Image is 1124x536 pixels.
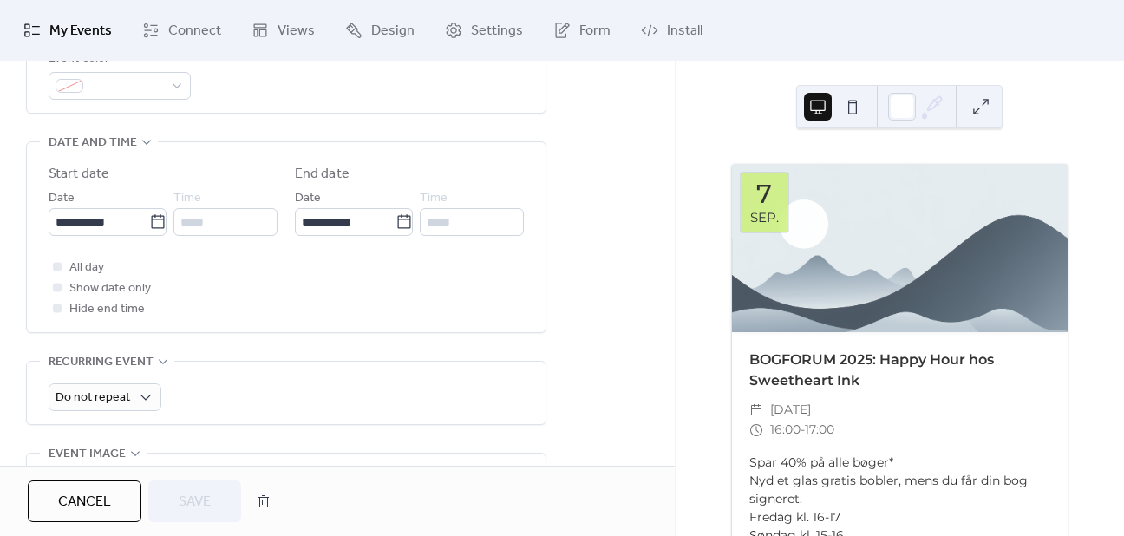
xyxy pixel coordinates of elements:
button: Cancel [28,480,141,522]
a: Settings [432,7,536,54]
span: Install [667,21,702,42]
span: Recurring event [49,352,154,373]
a: Install [628,7,716,54]
span: 17:00 [805,420,834,441]
span: Cancel [58,492,111,513]
span: Time [420,188,448,209]
a: Views [239,7,328,54]
span: Date [49,188,75,209]
a: My Events [10,7,125,54]
span: All day [69,258,104,278]
span: Views [278,21,315,42]
span: Design [371,21,415,42]
span: 16:00 [770,420,801,441]
span: Do not repeat [56,386,130,409]
span: Hide end time [69,299,145,320]
a: Design [332,7,428,54]
span: Event image [49,444,126,465]
span: Date and time [49,133,137,154]
span: Show date only [69,278,151,299]
div: 7 [756,181,772,207]
div: End date [295,164,350,185]
div: BOGFORUM 2025: Happy Hour hos Sweetheart Ink [732,350,1068,391]
span: Time [173,188,201,209]
span: Date [295,188,321,209]
span: Settings [471,21,523,42]
div: Start date [49,164,109,185]
div: Event color [49,49,187,69]
span: My Events [49,21,112,42]
span: - [801,420,805,441]
span: [DATE] [770,400,811,421]
div: ​ [749,400,763,421]
a: Connect [129,7,234,54]
div: ​ [749,420,763,441]
div: sep. [750,211,779,224]
a: Form [540,7,624,54]
span: Form [579,21,611,42]
span: Connect [168,21,221,42]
